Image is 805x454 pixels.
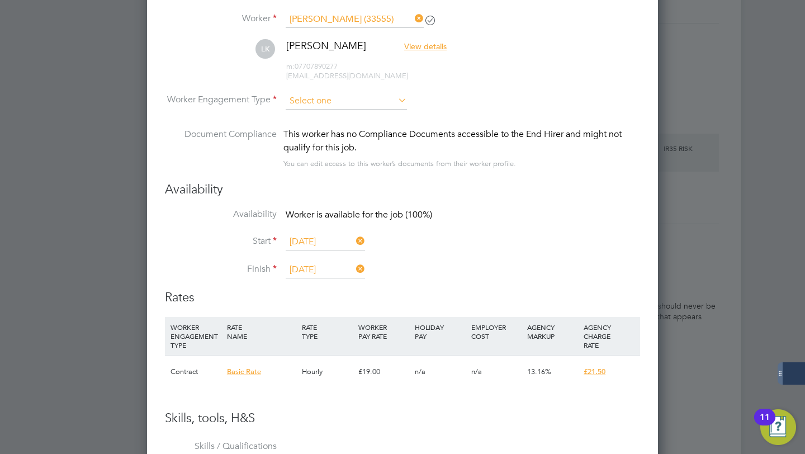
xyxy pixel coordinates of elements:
span: 13.16% [527,367,551,376]
label: Document Compliance [165,127,277,168]
h3: Skills, tools, H&S [165,410,640,427]
label: Finish [165,263,277,275]
span: Worker is available for the job (100%) [286,209,432,220]
label: Worker [165,13,277,25]
span: [EMAIL_ADDRESS][DOMAIN_NAME] [286,71,408,81]
div: RATE TYPE [299,317,356,346]
span: LK [255,39,275,59]
span: 07707890277 [286,62,338,71]
div: Contract [168,356,224,388]
span: n/a [471,367,482,376]
span: Basic Rate [227,367,261,376]
div: Hourly [299,356,356,388]
h3: Rates [165,290,640,306]
input: Search for... [286,11,424,28]
input: Select one [286,93,407,110]
label: Skills / Qualifications [165,441,277,452]
div: 11 [760,417,770,432]
div: AGENCY MARKUP [524,317,581,346]
div: You can edit access to this worker’s documents from their worker profile. [283,157,516,171]
div: This worker has no Compliance Documents accessible to the End Hirer and might not qualify for thi... [283,127,640,154]
div: WORKER PAY RATE [356,317,412,346]
label: Availability [165,209,277,220]
span: m: [286,62,295,71]
span: [PERSON_NAME] [286,39,366,52]
label: Start [165,235,277,247]
span: View details [404,41,447,51]
div: £19.00 [356,356,412,388]
div: WORKER ENGAGEMENT TYPE [168,317,224,355]
span: n/a [415,367,425,376]
div: HOLIDAY PAY [412,317,468,346]
span: £21.50 [584,367,605,376]
input: Select one [286,234,365,250]
h3: Availability [165,182,640,198]
input: Select one [286,262,365,278]
div: EMPLOYER COST [468,317,525,346]
label: Worker Engagement Type [165,94,277,106]
div: AGENCY CHARGE RATE [581,317,637,355]
div: RATE NAME [224,317,299,346]
button: Open Resource Center, 11 new notifications [760,409,796,445]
